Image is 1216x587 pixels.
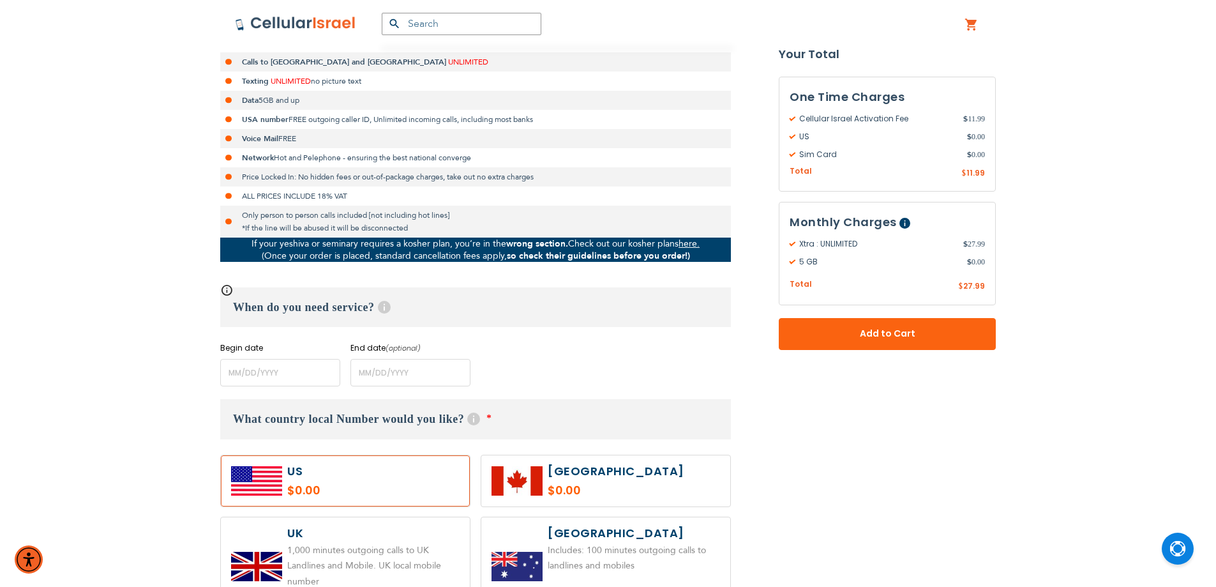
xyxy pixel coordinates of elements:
[386,343,421,353] i: (optional)
[242,38,277,48] strong: Local calls
[790,165,812,178] span: Total
[15,545,43,574] div: Accessibility Menu
[242,95,259,105] strong: Data
[350,342,470,354] label: End date
[967,131,972,142] span: $
[220,359,340,386] input: MM/DD/YYYY
[790,279,812,291] span: Total
[274,153,471,163] span: Hot and Pelephone - ensuring the best national converge
[382,13,541,35] input: Search
[967,257,972,268] span: $
[958,282,963,293] span: $
[967,131,985,142] span: 0.00
[220,187,731,206] li: ALL PRICES INCLUDE 18% VAT
[679,238,700,250] a: here.
[242,76,269,86] strong: Texting
[220,206,731,238] li: Only person to person calls included [not including hot lines] *If the line will be abused it wil...
[278,133,296,144] span: FREE
[233,413,464,425] span: What country local Number would you like?
[779,45,996,64] strong: Your Total
[378,301,391,314] span: Help
[220,238,731,262] p: If your yeshiva or seminary requires a kosher plan, you’re in the Check out our kosher plans (Onc...
[967,257,985,268] span: 0.00
[271,76,311,86] span: UNLIMITED
[963,239,985,250] span: 27.99
[448,57,488,67] span: UNLIMITED
[311,76,361,86] span: no picture text
[279,38,319,48] span: UNLIMITED
[242,114,289,125] strong: USA number
[790,215,897,231] span: Monthly Charges
[790,149,967,160] span: Sim Card
[507,250,690,262] strong: so check their guidelines before you order!)
[967,149,972,160] span: $
[506,238,568,250] strong: wrong section.
[963,281,985,292] span: 27.99
[779,318,996,350] button: Add to Cart
[790,88,985,107] h3: One Time Charges
[790,239,963,250] span: Xtra : UNLIMITED
[350,359,470,386] input: MM/DD/YYYY
[220,167,731,187] li: Price Locked In: No hidden fees or out-of-package charges, take out no extra charges
[790,257,967,268] span: 5 GB
[242,153,274,163] strong: Network
[966,167,985,178] span: 11.99
[235,16,356,31] img: Cellular Israel Logo
[963,113,968,125] span: $
[467,413,480,425] span: Help
[242,133,278,144] strong: Voice Mail
[220,287,731,327] h3: When do you need service?
[967,149,985,160] span: 0.00
[963,113,985,125] span: 11.99
[790,131,967,142] span: US
[790,113,963,125] span: Cellular Israel Activation Fee
[220,342,340,354] label: Begin date
[961,168,966,179] span: $
[963,239,968,250] span: $
[821,328,954,341] span: Add to Cart
[289,114,533,125] span: FREE outgoing caller ID, Unlimited incoming calls, including most banks
[899,218,910,229] span: Help
[242,57,446,67] strong: Calls to [GEOGRAPHIC_DATA] and [GEOGRAPHIC_DATA]
[220,91,731,110] li: 5GB and up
